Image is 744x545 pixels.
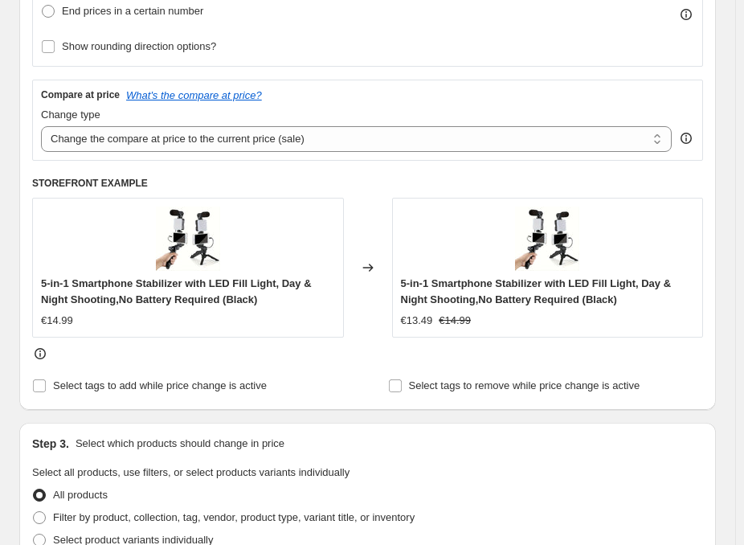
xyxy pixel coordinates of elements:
span: Show rounding direction options? [62,40,216,52]
h6: STOREFRONT EXAMPLE [32,177,703,190]
span: 5-in-1 Smartphone Stabilizer with LED Fill Light, Day & Night Shooting,No Battery Required (Black) [41,277,312,305]
span: Select tags to remove while price change is active [409,379,640,391]
span: Change type [41,109,100,121]
strike: €14.99 [439,313,471,329]
button: What's the compare at price? [126,89,262,101]
h3: Compare at price [41,88,120,101]
h2: Step 3. [32,436,69,452]
span: End prices in a certain number [62,5,203,17]
span: Filter by product, collection, tag, vendor, product type, variant title, or inventory [53,511,415,523]
span: Select tags to add while price change is active [53,379,267,391]
div: €13.49 [401,313,433,329]
img: ea2f7c41-f4ce-4b48-b45c-23ce7f54d065_80x.jpg [515,207,579,271]
span: Select all products, use filters, or select products variants individually [32,466,350,478]
div: help [678,130,694,146]
img: ea2f7c41-f4ce-4b48-b45c-23ce7f54d065_80x.jpg [156,207,220,271]
span: 5-in-1 Smartphone Stabilizer with LED Fill Light, Day & Night Shooting,No Battery Required (Black) [401,277,672,305]
div: €14.99 [41,313,73,329]
p: Select which products should change in price [76,436,284,452]
span: All products [53,489,108,501]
